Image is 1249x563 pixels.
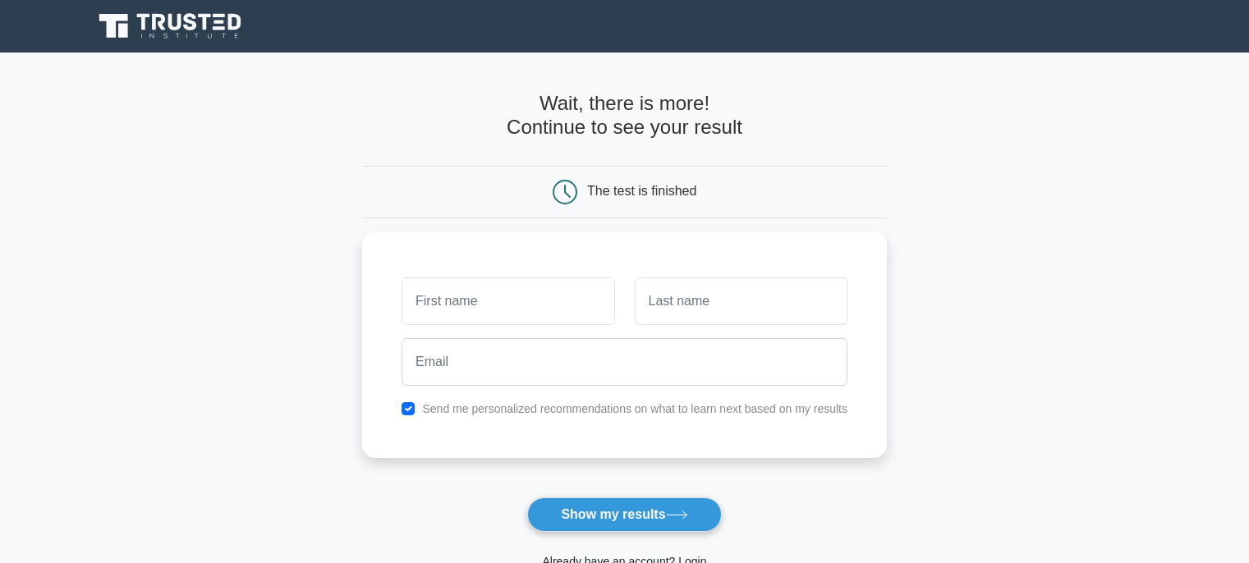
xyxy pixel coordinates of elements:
label: Send me personalized recommendations on what to learn next based on my results [422,402,847,415]
div: The test is finished [587,184,696,198]
input: First name [402,277,614,325]
input: Last name [635,277,847,325]
h4: Wait, there is more! Continue to see your result [362,92,887,140]
input: Email [402,338,847,386]
button: Show my results [527,497,721,532]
